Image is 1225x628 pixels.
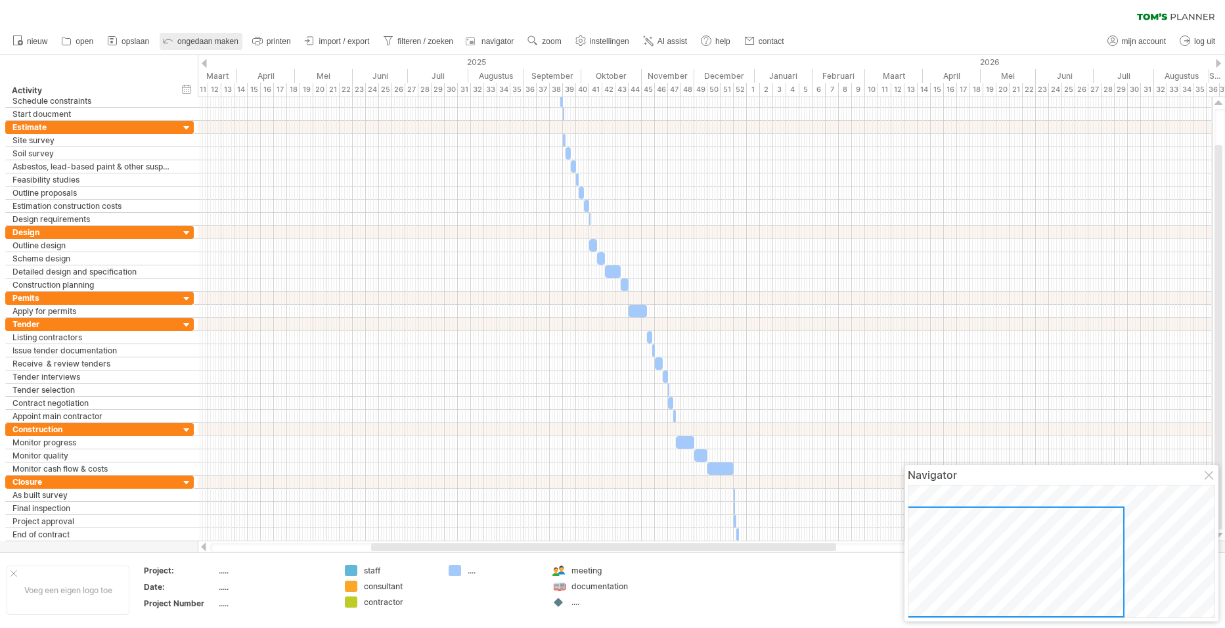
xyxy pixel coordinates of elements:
div: 12 [208,83,221,97]
div: 19 [983,83,996,97]
span: open [76,37,93,46]
div: 27 [405,83,418,97]
a: nieuw [9,33,51,50]
div: Site survey [12,134,173,146]
div: Monitor cash flow & costs [12,462,173,475]
div: 16 [944,83,957,97]
div: .... [571,596,643,608]
a: filteren / zoeken [380,33,457,50]
div: ..... [219,581,329,593]
div: Detailed design and specification [12,265,173,278]
div: 1 [747,83,760,97]
div: 19 [300,83,313,97]
div: 15 [248,83,261,97]
div: 16 [261,83,274,97]
div: 37 [537,83,550,97]
div: 52 [734,83,747,97]
div: 6 [813,83,826,97]
div: 35 [510,83,523,97]
a: open [58,33,97,50]
div: Project approval [12,515,173,527]
div: 30 [445,83,458,97]
div: 22 [1023,83,1036,97]
div: 51 [721,83,734,97]
div: Apply for permits [12,305,173,317]
div: Receive & review tenders [12,357,173,370]
span: ongedaan maken [177,37,238,46]
div: Maart 2025 [182,69,237,83]
div: Juli 2026 [1094,69,1154,83]
div: 39 [563,83,576,97]
div: Outline design [12,239,173,252]
div: Issue tender documentation [12,344,173,357]
div: 32 [471,83,484,97]
span: nieuw [27,37,47,46]
div: Appoint main contractor [12,410,173,422]
div: 31 [1141,83,1154,97]
div: 47 [668,83,681,97]
div: Augustus 2026 [1154,69,1209,83]
span: zoom [542,37,561,46]
span: instellingen [590,37,629,46]
div: Tender selection [12,384,173,396]
div: 40 [576,83,589,97]
a: printen [249,33,295,50]
div: consultant [364,581,435,592]
div: 22 [340,83,353,97]
div: April 2025 [237,69,295,83]
div: Navigator [908,468,1215,482]
div: Estimation construction costs [12,200,173,212]
div: Augustus 2025 [468,69,523,83]
span: contact [759,37,784,46]
div: 38 [550,83,563,97]
div: 5 [799,83,813,97]
div: Outline proposals [12,187,173,199]
div: 43 [615,83,629,97]
div: Listing contractors [12,331,173,344]
div: 50 [707,83,721,97]
div: 30 [1128,83,1141,97]
div: 31 [458,83,471,97]
a: opslaan [104,33,153,50]
div: 33 [1167,83,1180,97]
span: filteren / zoeken [397,37,453,46]
div: 18 [970,83,983,97]
div: Januari 2026 [755,69,813,83]
div: November 2025 [642,69,694,83]
div: 35 [1193,83,1207,97]
div: Juli 2025 [408,69,468,83]
div: 3 [773,83,786,97]
span: help [715,37,730,46]
div: Asbestos, lead-based paint & other suspect materials [12,160,173,173]
span: printen [267,37,291,46]
a: mijn account [1104,33,1170,50]
div: Mei 2026 [981,69,1036,83]
div: 2 [760,83,773,97]
div: 17 [957,83,970,97]
div: Tender interviews [12,370,173,383]
div: 2025 [69,55,755,69]
div: End of contract [12,528,173,541]
div: Pemits [12,292,173,304]
div: 34 [1180,83,1193,97]
div: 28 [418,83,432,97]
div: Start doucment [12,108,173,120]
div: Estimate [12,121,173,133]
a: navigator [464,33,518,50]
div: Feasibility studies [12,173,173,186]
div: Oktober 2025 [581,69,642,83]
div: 36 [1207,83,1220,97]
div: staff [364,565,435,576]
div: documentation [571,581,643,592]
div: Scheme design [12,252,173,265]
div: 48 [681,83,694,97]
div: ..... [219,565,329,576]
div: Closure [12,476,173,488]
div: contractor [364,596,435,608]
div: .... [468,565,539,576]
div: September 2025 [523,69,581,83]
div: 7 [826,83,839,97]
div: Construction [12,423,173,436]
div: 33 [484,83,497,97]
div: 25 [379,83,392,97]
